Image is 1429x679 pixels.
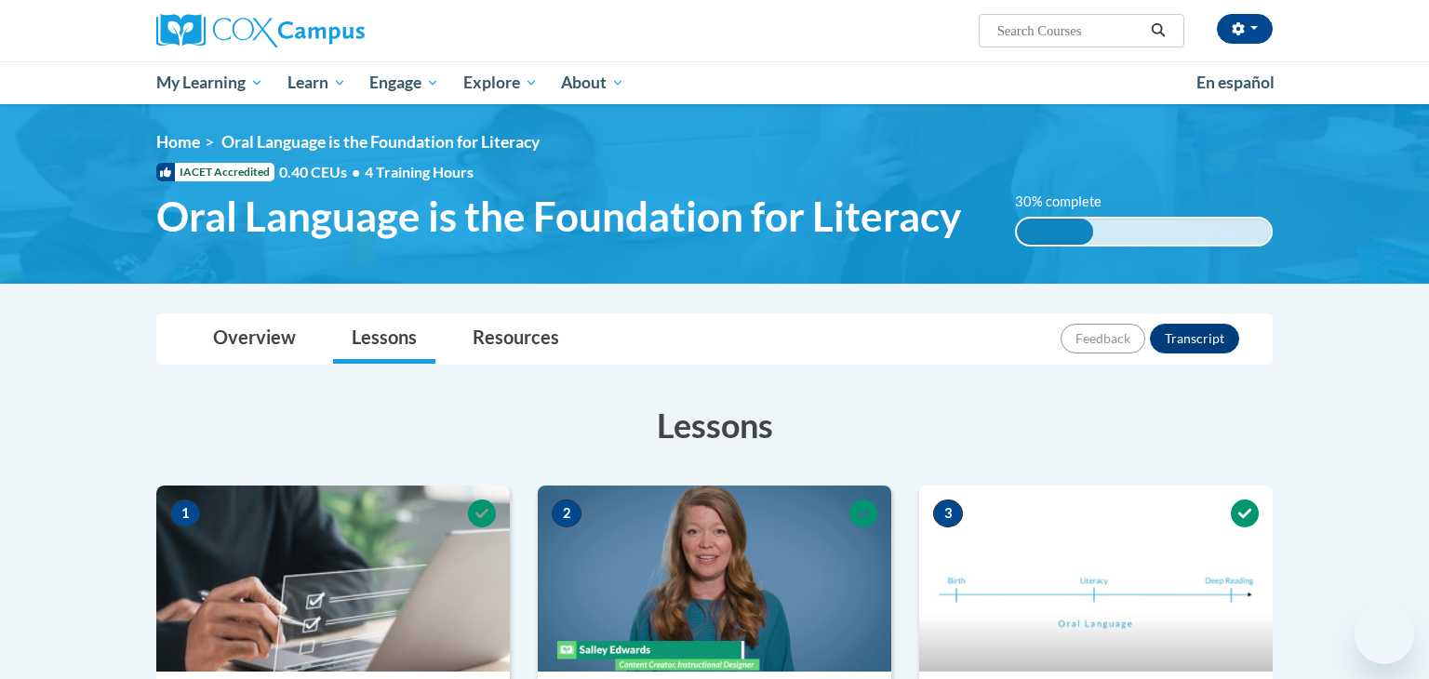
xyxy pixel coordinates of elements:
a: En español [1184,63,1287,102]
button: Account Settings [1217,14,1273,44]
span: Oral Language is the Foundation for Literacy [156,192,961,241]
img: Cox Campus [156,14,365,47]
span: • [352,163,360,180]
span: 1 [170,499,200,527]
button: Feedback [1061,324,1145,353]
button: Transcript [1150,324,1239,353]
span: En español [1196,73,1275,92]
img: Course Image [156,486,510,672]
button: Search [1144,20,1172,42]
span: About [561,72,624,94]
span: My Learning [156,72,263,94]
span: 3 [933,499,963,527]
span: 4 Training Hours [365,163,474,180]
span: 2 [552,499,581,527]
span: 0.40 CEUs [279,162,365,182]
span: Explore [463,72,538,94]
a: Overview [194,314,314,364]
div: Main menu [128,61,1301,104]
img: Course Image [919,486,1273,672]
a: Resources [454,314,578,364]
h3: Lessons [156,402,1273,448]
label: 30% complete [1015,192,1122,212]
a: Lessons [333,314,435,364]
a: Home [156,132,200,152]
input: Search Courses [995,20,1144,42]
iframe: Button to launch messaging window [1355,605,1414,664]
a: My Learning [144,61,275,104]
a: Engage [357,61,451,104]
img: Course Image [538,486,891,672]
span: Oral Language is the Foundation for Literacy [221,132,540,152]
span: Learn [287,72,346,94]
span: IACET Accredited [156,163,274,181]
a: Learn [275,61,358,104]
div: 30% complete [1017,219,1093,245]
a: About [550,61,637,104]
a: Cox Campus [156,14,510,47]
a: Explore [451,61,550,104]
span: Engage [369,72,439,94]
